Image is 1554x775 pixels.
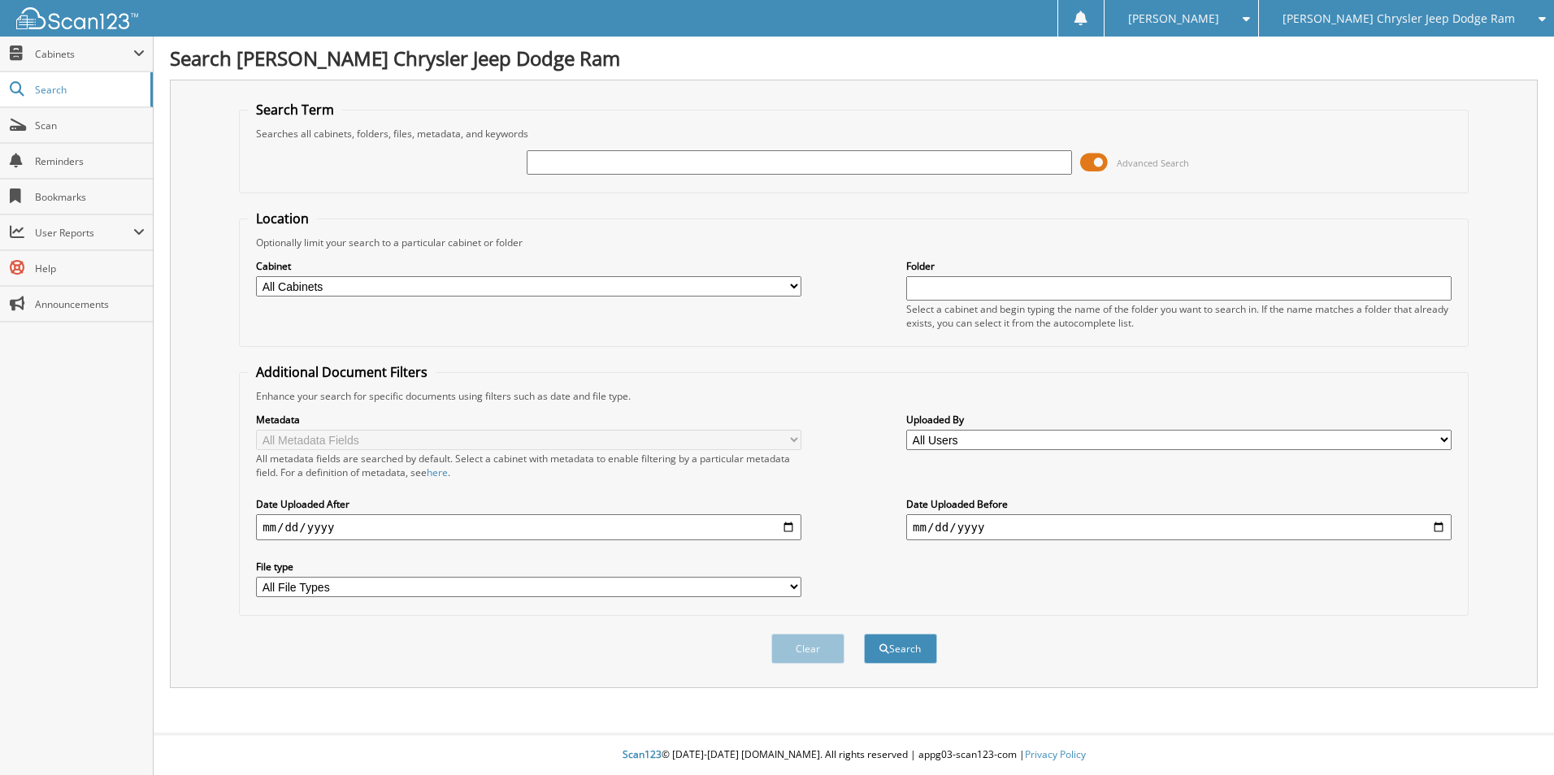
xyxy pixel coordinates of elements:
span: User Reports [35,226,133,240]
button: Search [864,634,937,664]
span: [PERSON_NAME] [1128,14,1219,24]
div: Select a cabinet and begin typing the name of the folder you want to search in. If the name match... [906,302,1452,330]
button: Clear [771,634,844,664]
label: Date Uploaded After [256,497,801,511]
span: [PERSON_NAME] Chrysler Jeep Dodge Ram [1283,14,1515,24]
h1: Search [PERSON_NAME] Chrysler Jeep Dodge Ram [170,45,1538,71]
span: Help [35,262,145,275]
input: end [906,514,1452,540]
span: Scan123 [623,747,662,761]
div: Searches all cabinets, folders, files, metadata, and keywords [248,127,1460,141]
span: Bookmarks [35,190,145,204]
legend: Location [248,210,317,227]
a: Privacy Policy [1025,747,1086,761]
span: Advanced Search [1117,157,1189,169]
div: Enhance your search for specific documents using filters such as date and file type. [248,389,1460,403]
label: Uploaded By [906,413,1452,426]
label: Cabinet [256,259,801,273]
div: © [DATE]-[DATE] [DOMAIN_NAME]. All rights reserved | appg03-scan123-com | [154,735,1554,775]
span: Search [35,83,142,97]
label: File type [256,560,801,574]
label: Folder [906,259,1452,273]
label: Metadata [256,413,801,426]
div: All metadata fields are searched by default. Select a cabinet with metadata to enable filtering b... [256,452,801,479]
legend: Search Term [248,101,342,119]
div: Optionally limit your search to a particular cabinet or folder [248,236,1460,249]
img: scan123-logo-white.svg [16,7,138,29]
span: Reminders [35,154,145,168]
input: start [256,514,801,540]
span: Scan [35,119,145,132]
span: Announcements [35,297,145,311]
legend: Additional Document Filters [248,363,436,381]
label: Date Uploaded Before [906,497,1452,511]
a: here [427,465,448,479]
span: Cabinets [35,47,133,61]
